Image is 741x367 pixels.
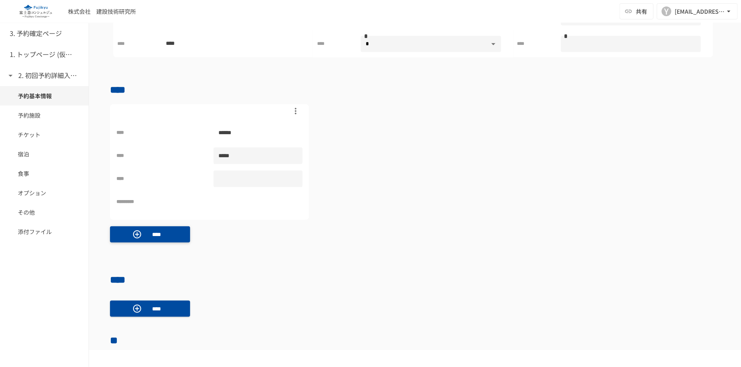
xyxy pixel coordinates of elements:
[10,28,62,39] h6: 3. 予約確定ページ
[18,91,71,100] span: 予約基本情報
[18,150,71,158] span: 宿泊
[19,70,83,81] h6: 2. 初回予約詳細入力ページ
[662,6,671,16] div: Y
[636,7,647,16] span: 共有
[18,188,71,197] span: オプション
[10,49,74,60] h6: 1. トップページ (仮予約一覧)
[10,5,61,18] img: eQeGXtYPV2fEKIA3pizDiVdzO5gJTl2ahLbsPaD2E4R
[675,6,725,17] div: [EMAIL_ADDRESS][DOMAIN_NAME]
[18,169,71,178] span: 食事
[18,130,71,139] span: チケット
[657,3,738,19] button: Y[EMAIL_ADDRESS][DOMAIN_NAME]
[18,111,71,120] span: 予約施設
[18,208,71,217] span: その他
[18,227,71,236] span: 添付ファイル
[68,7,136,16] div: 株式会社 建設技術研究所
[620,3,654,19] button: 共有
